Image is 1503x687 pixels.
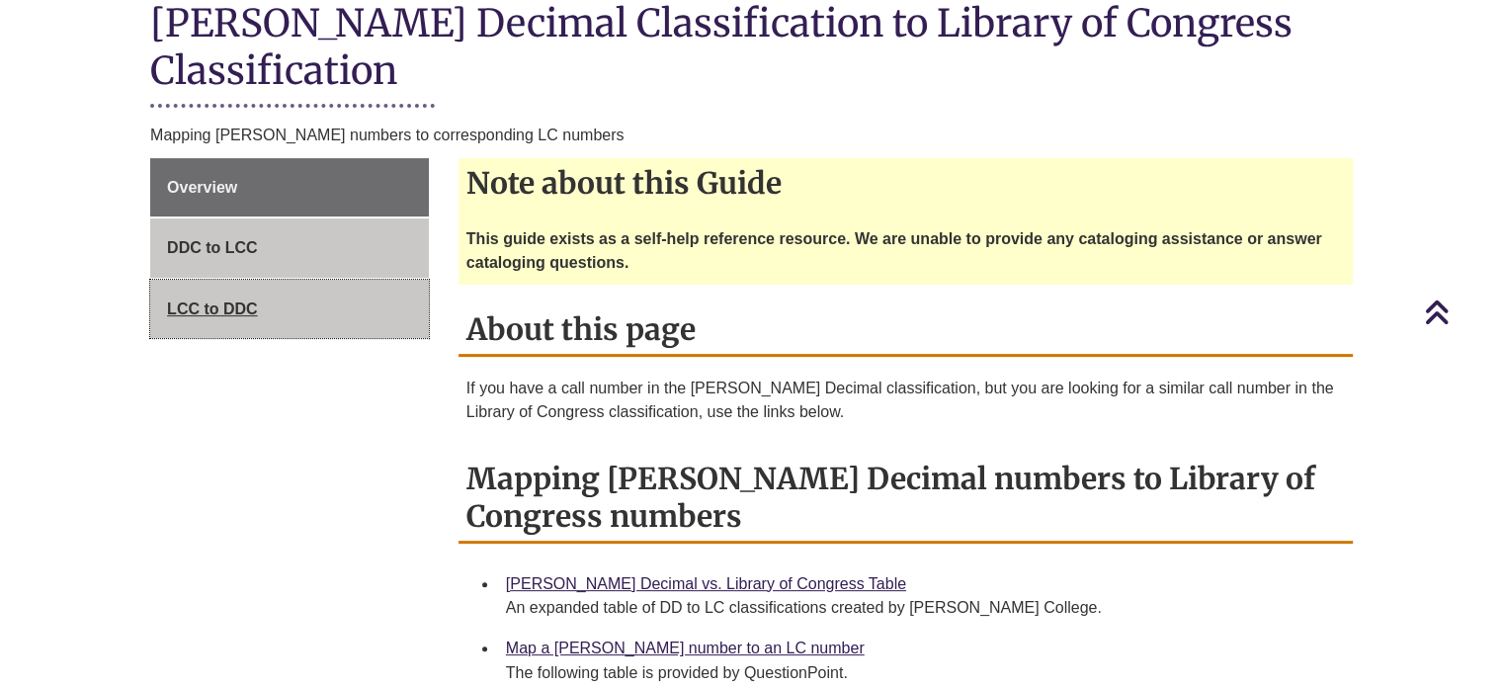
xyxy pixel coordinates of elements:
a: Back to Top [1424,299,1498,325]
a: DDC to LCC [150,218,429,278]
a: LCC to DDC [150,280,429,339]
a: Map a [PERSON_NAME] number to an LC number [506,640,865,656]
span: LCC to DDC [167,301,258,317]
a: [PERSON_NAME] Decimal vs. Library of Congress Table [506,575,906,592]
a: Overview [150,158,429,217]
h2: Note about this Guide [459,158,1353,208]
div: Guide Page Menu [150,158,429,339]
strong: This guide exists as a self-help reference resource. We are unable to provide any cataloging assi... [466,230,1322,271]
div: An expanded table of DD to LC classifications created by [PERSON_NAME] College. [506,596,1337,620]
span: DDC to LCC [167,239,258,256]
h2: Mapping [PERSON_NAME] Decimal numbers to Library of Congress numbers [459,454,1353,544]
p: If you have a call number in the [PERSON_NAME] Decimal classification, but you are looking for a ... [466,377,1345,424]
span: Mapping [PERSON_NAME] numbers to corresponding LC numbers [150,127,624,143]
div: The following table is provided by QuestionPoint. [506,661,1337,685]
h2: About this page [459,304,1353,357]
span: Overview [167,179,237,196]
